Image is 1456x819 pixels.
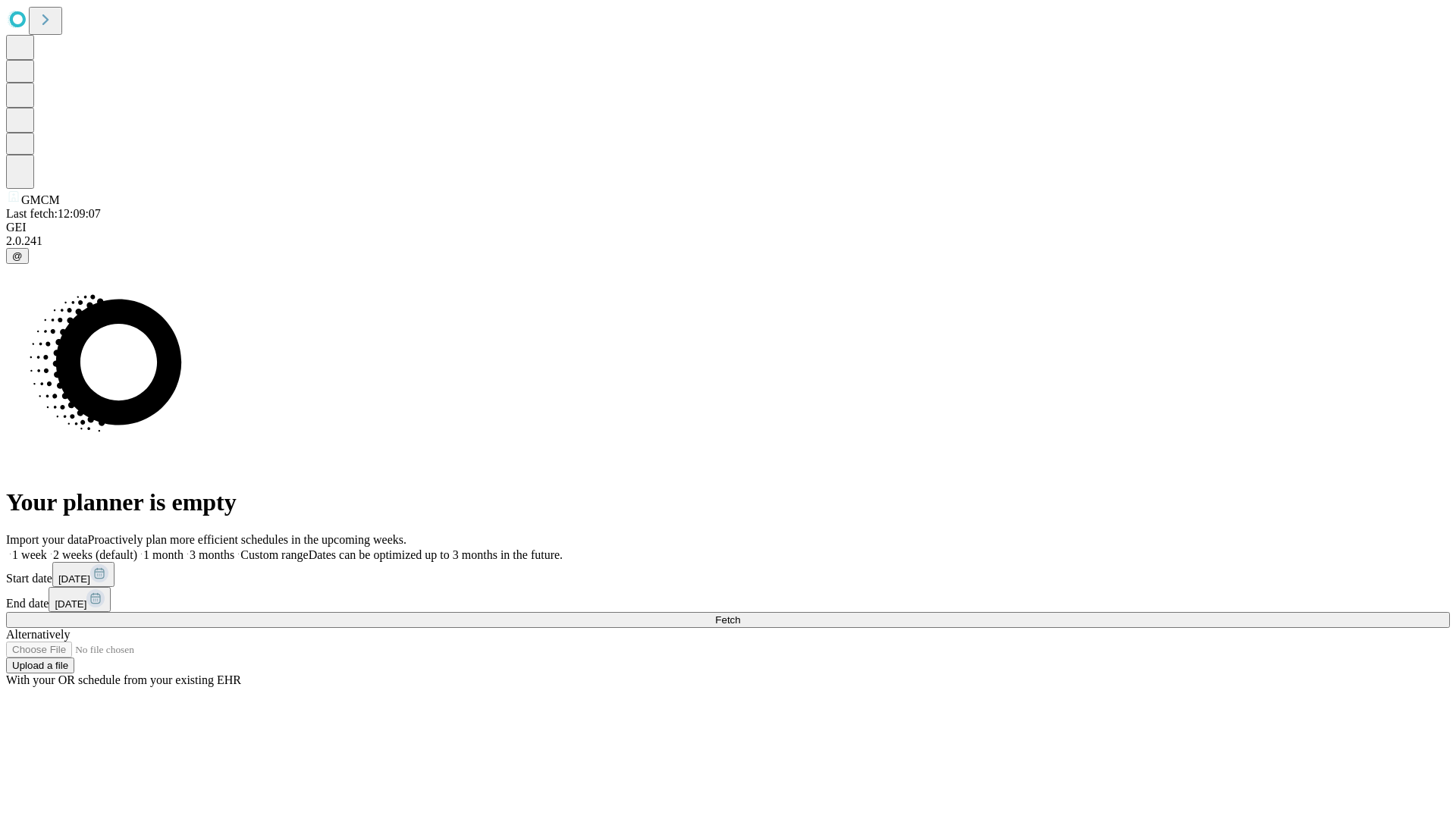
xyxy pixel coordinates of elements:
[6,488,1450,516] h1: Your planner is empty
[190,548,234,561] span: 3 months
[240,548,308,561] span: Custom range
[6,657,74,673] button: Upload a file
[143,548,184,561] span: 1 month
[53,548,137,561] span: 2 weeks (default)
[715,614,740,626] span: Fetch
[309,548,563,561] span: Dates can be optimized up to 3 months in the future.
[6,587,1450,612] div: End date
[6,533,88,546] span: Import your data
[6,612,1450,628] button: Fetch
[52,562,115,587] button: [DATE]
[55,598,86,610] span: [DATE]
[12,548,47,561] span: 1 week
[6,221,1450,234] div: GEI
[6,234,1450,248] div: 2.0.241
[6,673,241,686] span: With your OR schedule from your existing EHR
[6,248,29,264] button: @
[58,573,90,585] span: [DATE]
[6,207,101,220] span: Last fetch: 12:09:07
[12,250,23,262] span: @
[6,628,70,641] span: Alternatively
[21,193,60,206] span: GMCM
[6,562,1450,587] div: Start date
[88,533,406,546] span: Proactively plan more efficient schedules in the upcoming weeks.
[49,587,111,612] button: [DATE]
